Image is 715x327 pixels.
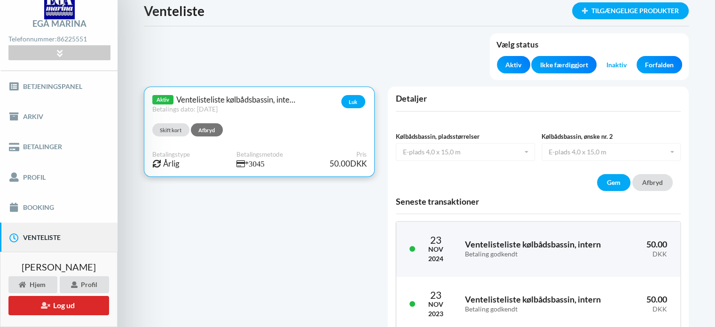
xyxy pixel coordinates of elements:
span: 50.00 [646,239,667,249]
div: Betaling godkendt [465,305,617,313]
h3: Ventelisteliste kølbådsbassin, intern [465,239,617,258]
span: 50.00DKK [330,150,367,168]
i: *3045 [236,160,265,168]
h1: Venteliste [144,2,689,19]
button: Luk [341,95,365,108]
button: Afbryd [632,174,673,191]
span: [PERSON_NAME] [22,262,96,271]
div: Vælg status [496,40,682,56]
span: Betalings dato: [DATE] [152,105,218,113]
button: Skift kort [152,123,189,136]
button: Afbryd [191,123,223,136]
span: Betalingsmetode [236,150,283,159]
div: 23 [428,290,443,300]
button: Log ud [8,296,109,315]
div: 2023 [428,309,443,319]
div: Nov [428,300,443,309]
div: Nov [428,245,443,254]
div: DKK [630,250,668,258]
span: Pris [356,150,367,159]
div: Egå Marina [32,19,86,28]
strong: 86225551 [57,35,87,43]
div: 23 [428,235,443,245]
span: Ventelisteliste kølbådsbassin, intern [176,95,297,104]
button: Gem [597,174,630,191]
span: Inaktiv [606,60,627,70]
div: Profil [60,276,109,293]
div: Seneste transaktioner [396,196,681,207]
div: Telefonnummer: [8,33,110,46]
div: Aktiv [152,95,173,104]
div: Detaljer [396,93,681,104]
div: Hjem [8,276,57,293]
span: Ventelisteliste kølbådsbassin, intern [152,95,313,104]
span: Ikke færdiggjort [540,60,588,70]
span: Aktiv [505,60,521,70]
span: Betalingstype [152,150,190,159]
span: Forfalden [645,60,674,70]
span: Årlig [152,159,180,168]
h3: Ventelisteliste kølbådsbassin, intern [465,294,617,313]
div: Tilgængelige produkter [572,2,689,19]
div: DKK [630,305,668,313]
label: Kølbådsbassin, ønske nr. 2 [542,132,681,141]
span: 50.00 [646,294,667,304]
div: Betaling godkendt [465,250,617,258]
div: 2024 [428,254,443,263]
label: Kølbådsbassin, pladsstørrelser [396,132,535,141]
